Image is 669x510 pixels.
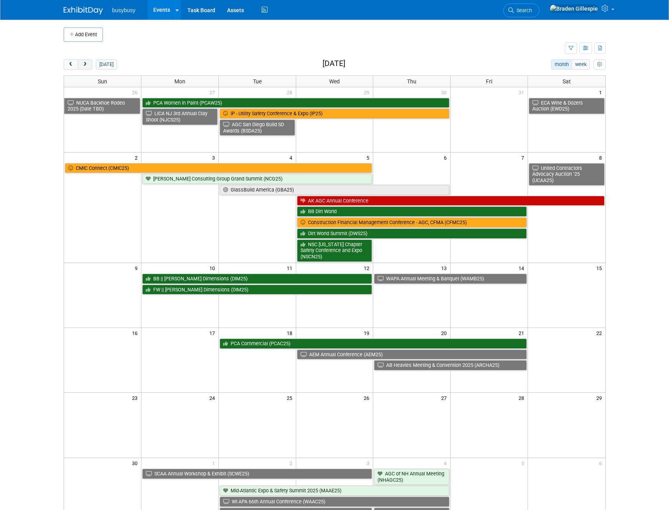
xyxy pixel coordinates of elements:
[134,263,141,273] span: 9
[440,263,450,273] span: 13
[363,393,373,403] span: 26
[220,486,450,496] a: Mid-Atlantic Expo & Safety Summit 2025 (MAAE25)
[572,59,590,70] button: week
[486,78,492,85] span: Fri
[597,62,602,67] i: Personalize Calendar
[363,328,373,338] span: 19
[220,120,295,136] a: AGC San Diego Build SD Awards (BSDA25)
[529,163,604,186] a: United Contractors Advocacy Auction ’25 (UCAA25)
[503,4,539,17] a: Search
[209,263,218,273] span: 10
[366,458,373,468] span: 3
[518,393,528,403] span: 28
[78,59,92,70] button: next
[443,153,450,162] span: 6
[98,78,107,85] span: Sun
[551,59,572,70] button: month
[134,153,141,162] span: 2
[297,217,527,228] a: Construction Financial Management Conference - AGC, CFMA (CFMC25)
[518,263,528,273] span: 14
[323,59,345,68] h2: [DATE]
[363,87,373,97] span: 29
[286,263,296,273] span: 11
[297,350,527,360] a: AEM Annual Conference (AEM25)
[220,109,450,119] a: iP - Utility Safety Conference & Expo (IP25)
[64,28,103,42] button: Add Event
[329,78,340,85] span: Wed
[131,393,141,403] span: 23
[521,153,528,162] span: 7
[518,87,528,97] span: 31
[440,87,450,97] span: 30
[521,458,528,468] span: 5
[64,59,78,70] button: prev
[366,153,373,162] span: 5
[289,153,296,162] span: 4
[529,98,604,114] a: ECA Wine & Dozers Auction (EWD25)
[131,87,141,97] span: 26
[297,239,372,262] a: NSC [US_STATE] Chapter Safety Conference and Expo (NSCN25)
[142,109,218,125] a: LICA NJ 3rd Annual Clay Shoot (NJCS25)
[174,78,185,85] span: Mon
[64,98,140,114] a: NUCA Backhoe Rodeo 2025 (Date TBD)
[209,393,218,403] span: 24
[286,393,296,403] span: 25
[598,458,605,468] span: 6
[96,59,117,70] button: [DATE]
[440,328,450,338] span: 20
[211,458,218,468] span: 1
[594,59,605,70] button: myCustomButton
[598,87,605,97] span: 1
[131,458,141,468] span: 30
[598,153,605,162] span: 8
[596,393,605,403] span: 29
[253,78,262,85] span: Tue
[596,328,605,338] span: 22
[64,7,103,15] img: ExhibitDay
[65,163,372,173] a: CMIC Connect (CMIC25)
[131,328,141,338] span: 16
[142,174,372,184] a: [PERSON_NAME] Consulting Group Grand Summit (NCG25)
[374,360,527,370] a: AB Heavies Meeting & Convention 2025 (ARCHA25)
[142,98,449,108] a: PCA Women in Paint (PCAW25)
[209,87,218,97] span: 27
[142,274,372,284] a: BB || [PERSON_NAME] Dimensions (DIM25)
[112,7,136,13] span: busybusy
[289,458,296,468] span: 2
[220,339,527,349] a: PCA Commercial (PCAC25)
[297,228,527,239] a: Dirt World Summit (DWS25)
[407,78,416,85] span: Thu
[220,497,450,507] a: WI APA 66th Annual Conference (WAAC25)
[374,469,449,485] a: AGC of NH Annual Meeting (NHAGC25)
[443,458,450,468] span: 4
[211,153,218,162] span: 3
[220,185,450,195] a: GlassBuild America (GBA25)
[297,206,527,217] a: BB Dirt World
[374,274,527,284] a: WAPA Annual Meeting & Banquet (WAMB25)
[286,87,296,97] span: 28
[518,328,528,338] span: 21
[297,196,605,206] a: AK AGC Annual Conference
[142,469,372,479] a: SCAA Annual Workshop & Exhibit (SCWE25)
[514,7,532,13] span: Search
[209,328,218,338] span: 17
[550,4,598,13] img: Braden Gillespie
[440,393,450,403] span: 27
[142,285,372,295] a: FW || [PERSON_NAME] Dimensions (DIM25)
[596,263,605,273] span: 15
[563,78,571,85] span: Sat
[286,328,296,338] span: 18
[363,263,373,273] span: 12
